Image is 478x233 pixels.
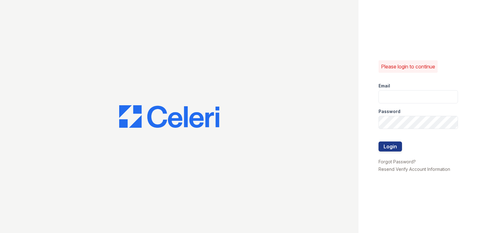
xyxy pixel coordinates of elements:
[379,141,402,151] button: Login
[379,83,390,89] label: Email
[379,166,450,172] a: Resend Verify Account Information
[379,159,416,164] a: Forgot Password?
[381,63,435,70] p: Please login to continue
[119,105,219,128] img: CE_Logo_Blue-a8612792a0a2168367f1c8372b55b34899dd931a85d93a1a3d3e32e68fde9ad4.png
[379,108,400,115] label: Password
